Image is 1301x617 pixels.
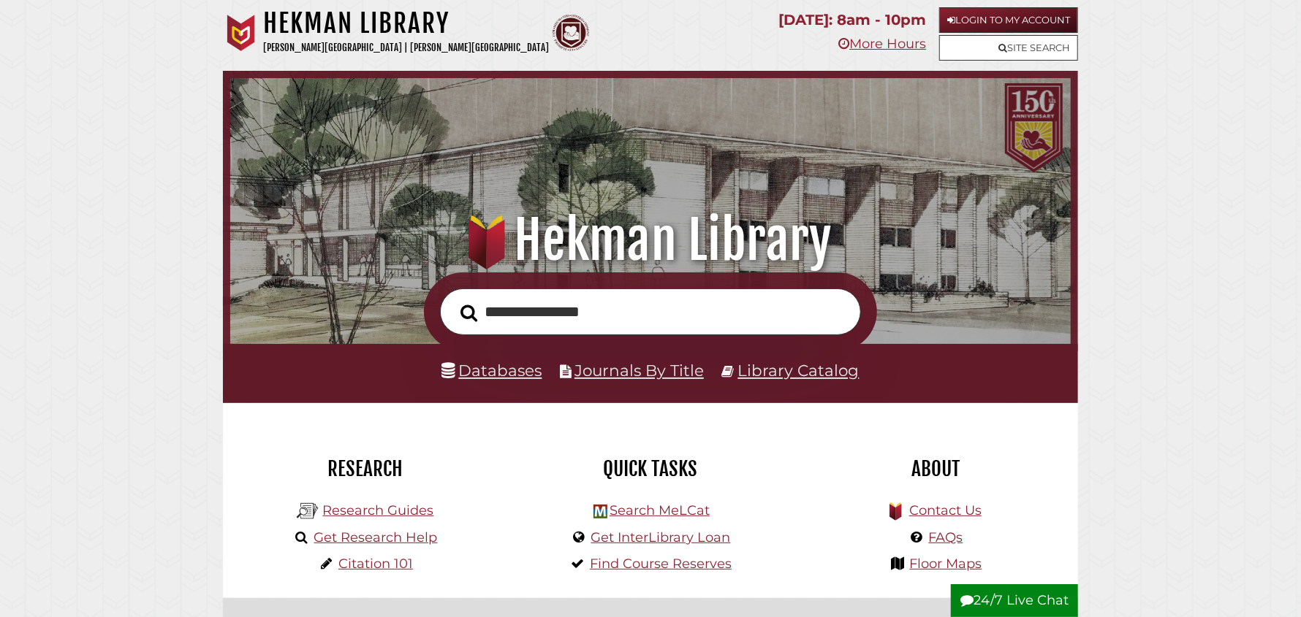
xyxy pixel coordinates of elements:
[314,529,438,545] a: Get Research Help
[591,529,731,545] a: Get InterLibrary Loan
[838,36,926,52] a: More Hours
[909,502,982,518] a: Contact Us
[929,529,963,545] a: FAQs
[778,7,926,33] p: [DATE]: 8am - 10pm
[553,15,589,51] img: Calvin Theological Seminary
[442,361,542,380] a: Databases
[610,502,710,518] a: Search MeLCat
[263,7,549,39] h1: Hekman Library
[593,505,607,518] img: Hekman Library Logo
[574,361,704,380] a: Journals By Title
[297,500,319,522] img: Hekman Library Logo
[590,556,732,572] a: Find Course Reserves
[738,361,860,380] a: Library Catalog
[804,456,1067,481] h2: About
[910,556,982,572] a: Floor Maps
[519,456,782,481] h2: Quick Tasks
[322,502,433,518] a: Research Guides
[939,35,1078,61] a: Site Search
[223,15,259,51] img: Calvin University
[263,39,549,56] p: [PERSON_NAME][GEOGRAPHIC_DATA] | [PERSON_NAME][GEOGRAPHIC_DATA]
[939,7,1078,33] a: Login to My Account
[338,556,413,572] a: Citation 101
[234,456,497,481] h2: Research
[250,208,1052,272] h1: Hekman Library
[453,300,485,326] button: Search
[460,304,477,322] i: Search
